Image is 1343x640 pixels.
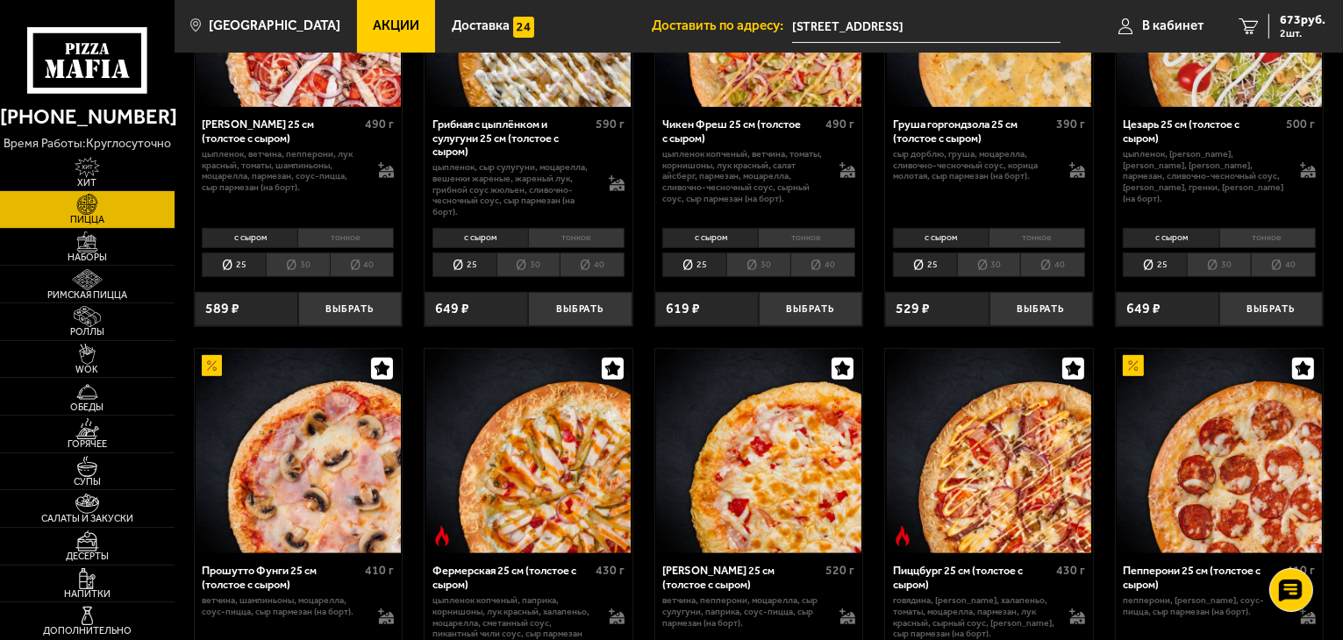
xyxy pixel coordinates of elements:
li: с сыром [432,228,528,248]
p: говядина, [PERSON_NAME], халапеньо, томаты, моцарелла, пармезан, лук красный, сырный соус, [PERSO... [893,595,1055,640]
p: цыпленок, сыр сулугуни, моцарелла, вешенки жареные, жареный лук, грибной соус Жюльен, сливочно-че... [432,162,595,218]
li: 25 [202,252,266,277]
li: 30 [957,252,1021,277]
li: с сыром [202,228,297,248]
button: Выбрать [1219,292,1323,326]
a: АкционныйПепперони 25 см (толстое с сыром) [1116,349,1324,554]
img: Пиццбург 25 см (толстое с сыром) [887,349,1092,554]
p: цыпленок копченый, ветчина, томаты, корнишоны, лук красный, салат айсберг, пармезан, моцарелла, с... [662,149,825,205]
li: 30 [1187,252,1251,277]
span: 529 ₽ [896,302,930,316]
span: Доставка [452,19,510,32]
div: Цезарь 25 см (толстое с сыром) [1123,117,1282,145]
a: Острое блюдоПиццбург 25 см (толстое с сыром) [885,349,1093,554]
img: Острое блюдо [892,526,913,547]
span: 590 г [596,117,625,132]
a: Острое блюдоФермерская 25 см (толстое с сыром) [425,349,632,554]
img: 15daf4d41897b9f0e9f617042186c801.svg [513,17,534,38]
li: тонкое [989,228,1085,248]
span: 649 ₽ [1126,302,1161,316]
span: 390 г [1056,117,1085,132]
span: 490 г [826,117,855,132]
li: 30 [496,252,561,277]
p: ветчина, шампиньоны, моцарелла, соус-пицца, сыр пармезан (на борт). [202,595,364,618]
span: 649 ₽ [435,302,469,316]
li: с сыром [1123,228,1218,248]
div: Чикен Фреш 25 см (толстое с сыром) [662,117,821,145]
li: 25 [893,252,957,277]
img: Акционный [1123,355,1144,376]
div: Прошутто Фунги 25 см (толстое с сыром) [202,564,361,591]
li: 40 [1020,252,1085,277]
li: 25 [1123,252,1187,277]
span: В кабинет [1142,19,1204,32]
li: 25 [662,252,726,277]
li: 30 [726,252,790,277]
button: Выбрать [759,292,862,326]
li: тонкое [758,228,854,248]
li: тонкое [1219,228,1316,248]
span: 430 г [596,563,625,578]
button: Выбрать [528,292,632,326]
div: Груша горгондзола 25 см (толстое с сыром) [893,117,1052,145]
li: с сыром [893,228,989,248]
input: Ваш адрес доставки [792,11,1061,43]
li: 25 [432,252,496,277]
li: 30 [266,252,330,277]
p: пепперони, [PERSON_NAME], соус-пицца, сыр пармезан (на борт). [1123,595,1285,618]
span: Богатырский проспект, 4 [792,11,1061,43]
img: Прошутто Формаджио 25 см (толстое с сыром) [656,349,861,554]
span: 490 г [365,117,394,132]
li: 40 [790,252,855,277]
li: 40 [1251,252,1316,277]
p: ветчина, пепперони, моцарелла, сыр сулугуни, паприка, соус-пицца, сыр пармезан (на борт). [662,595,825,629]
span: 500 г [1287,117,1316,132]
p: сыр дорблю, груша, моцарелла, сливочно-чесночный соус, корица молотая, сыр пармезан (на борт). [893,149,1055,182]
div: Фермерская 25 см (толстое с сыром) [432,564,591,591]
img: Акционный [202,355,223,376]
span: 673 руб. [1280,14,1325,26]
div: Пиццбург 25 см (толстое с сыром) [893,564,1052,591]
span: Доставить по адресу: [652,19,792,32]
button: Выбрать [298,292,402,326]
li: тонкое [528,228,625,248]
p: цыпленок, [PERSON_NAME], [PERSON_NAME], [PERSON_NAME], пармезан, сливочно-чесночный соус, [PERSON... [1123,149,1285,205]
li: 40 [330,252,395,277]
span: 410 г [365,563,394,578]
div: Пепперони 25 см (толстое с сыром) [1123,564,1282,591]
div: [PERSON_NAME] 25 см (толстое с сыром) [662,564,821,591]
span: 589 ₽ [205,302,239,316]
li: тонкое [297,228,394,248]
span: 2 шт. [1280,28,1325,39]
img: Прошутто Фунги 25 см (толстое с сыром) [196,349,401,554]
span: 520 г [826,563,855,578]
li: 40 [560,252,625,277]
div: Грибная с цыплёнком и сулугуни 25 см (толстое с сыром) [432,117,591,158]
span: [GEOGRAPHIC_DATA] [209,19,340,32]
a: Прошутто Формаджио 25 см (толстое с сыром) [655,349,863,554]
p: цыпленок, ветчина, пепперони, лук красный, томаты, шампиньоны, моцарелла, пармезан, соус-пицца, с... [202,149,364,194]
img: Пепперони 25 см (толстое с сыром) [1117,349,1322,554]
div: [PERSON_NAME] 25 см (толстое с сыром) [202,117,361,145]
a: АкционныйПрошутто Фунги 25 см (толстое с сыром) [195,349,403,554]
span: 430 г [1056,563,1085,578]
button: Выбрать [989,292,1093,326]
img: Фермерская 25 см (толстое с сыром) [426,349,632,554]
img: Острое блюдо [432,526,453,547]
span: Акции [373,19,419,32]
span: 619 ₽ [666,302,700,316]
li: с сыром [662,228,758,248]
